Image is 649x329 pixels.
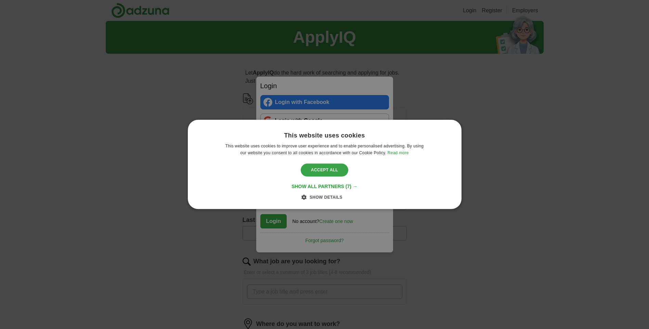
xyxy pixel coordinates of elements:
div: This website uses cookies [284,132,365,140]
span: (7) → [346,184,358,189]
a: Read more, opens a new window [388,151,409,156]
div: Accept all [301,163,349,176]
div: Show all partners (7) → [291,184,358,190]
div: Cookie consent dialog [188,120,462,209]
span: Show details [310,195,342,200]
div: Show details [307,194,342,201]
span: This website uses cookies to improve user experience and to enable personalised advertising. By u... [225,144,424,156]
span: Show all partners [291,184,344,189]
